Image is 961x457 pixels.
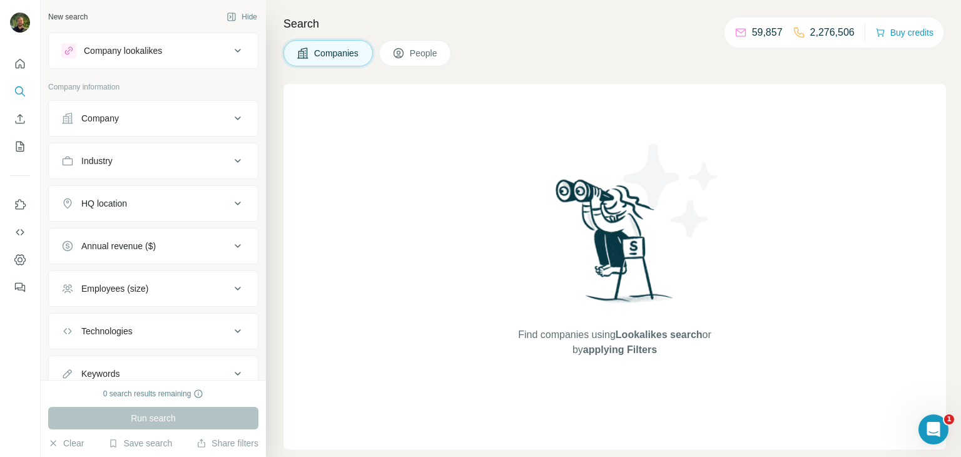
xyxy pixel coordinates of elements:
button: Hide [218,8,266,26]
span: applying Filters [583,344,657,355]
button: Save search [108,437,172,449]
button: Feedback [10,276,30,299]
div: Industry [81,155,113,167]
button: Use Surfe API [10,221,30,244]
button: Enrich CSV [10,108,30,130]
div: Company [81,112,119,125]
img: Surfe Illustration - Stars [615,134,728,247]
button: Industry [49,146,258,176]
span: People [410,47,439,59]
button: Clear [48,437,84,449]
div: Employees (size) [81,282,148,295]
span: Lookalikes search [616,329,703,340]
button: Annual revenue ($) [49,231,258,261]
p: 59,857 [752,25,783,40]
div: Annual revenue ($) [81,240,156,252]
button: Company lookalikes [49,36,258,66]
button: Keywords [49,359,258,389]
button: Company [49,103,258,133]
iframe: Intercom live chat [918,414,948,444]
button: Employees (size) [49,274,258,304]
div: Technologies [81,325,133,337]
div: HQ location [81,197,127,210]
div: Keywords [81,367,119,380]
button: Search [10,80,30,103]
button: My lists [10,135,30,158]
div: 0 search results remaining [103,388,204,399]
button: HQ location [49,188,258,218]
img: Surfe Illustration - Woman searching with binoculars [550,176,680,316]
p: Company information [48,81,258,93]
button: Technologies [49,316,258,346]
button: Share filters [196,437,258,449]
span: 1 [944,414,954,424]
h4: Search [283,15,946,33]
button: Dashboard [10,249,30,271]
img: Avatar [10,13,30,33]
span: Find companies using or by [514,327,714,357]
button: Buy credits [875,24,933,41]
button: Use Surfe on LinkedIn [10,193,30,216]
button: Quick start [10,53,30,75]
div: New search [48,11,88,23]
p: 2,276,506 [810,25,855,40]
span: Companies [314,47,360,59]
div: Company lookalikes [84,44,162,57]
